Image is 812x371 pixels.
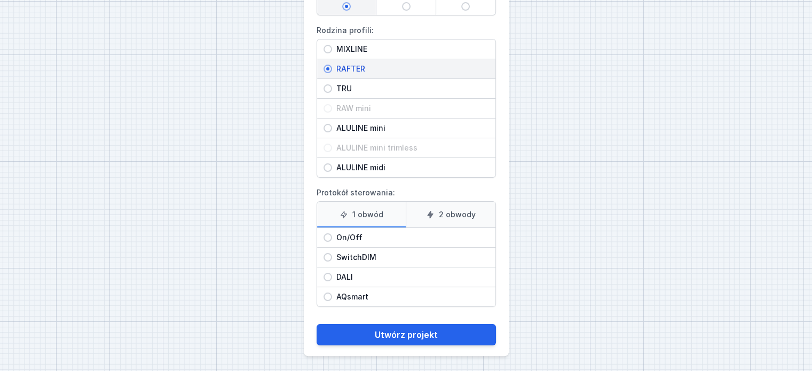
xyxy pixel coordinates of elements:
label: Rodzina profili: [317,22,496,178]
span: ALULINE mini [332,123,489,133]
span: RAFTER [332,64,489,74]
input: AQsmart [324,293,332,301]
input: ALULINE mini [324,124,332,132]
input: Wpuszczany [402,2,411,11]
span: AQsmart [332,291,489,302]
button: Utwórz projekt [317,324,496,345]
input: ALULINE midi [324,163,332,172]
input: TRU [324,84,332,93]
input: Zwieszany [461,2,470,11]
span: MIXLINE [332,44,489,54]
span: On/Off [332,232,489,243]
input: DALI [324,273,332,281]
input: MIXLINE [324,45,332,53]
span: SwitchDIM [332,252,489,263]
label: 1 obwód [317,202,406,227]
label: 2 obwody [406,202,495,227]
input: RAFTER [324,65,332,73]
span: DALI [332,272,489,282]
label: Protokół sterowania: [317,184,496,307]
span: ALULINE midi [332,162,489,173]
input: On/Off [324,233,332,242]
span: TRU [332,83,489,94]
input: Natynkowy [342,2,351,11]
input: SwitchDIM [324,253,332,262]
